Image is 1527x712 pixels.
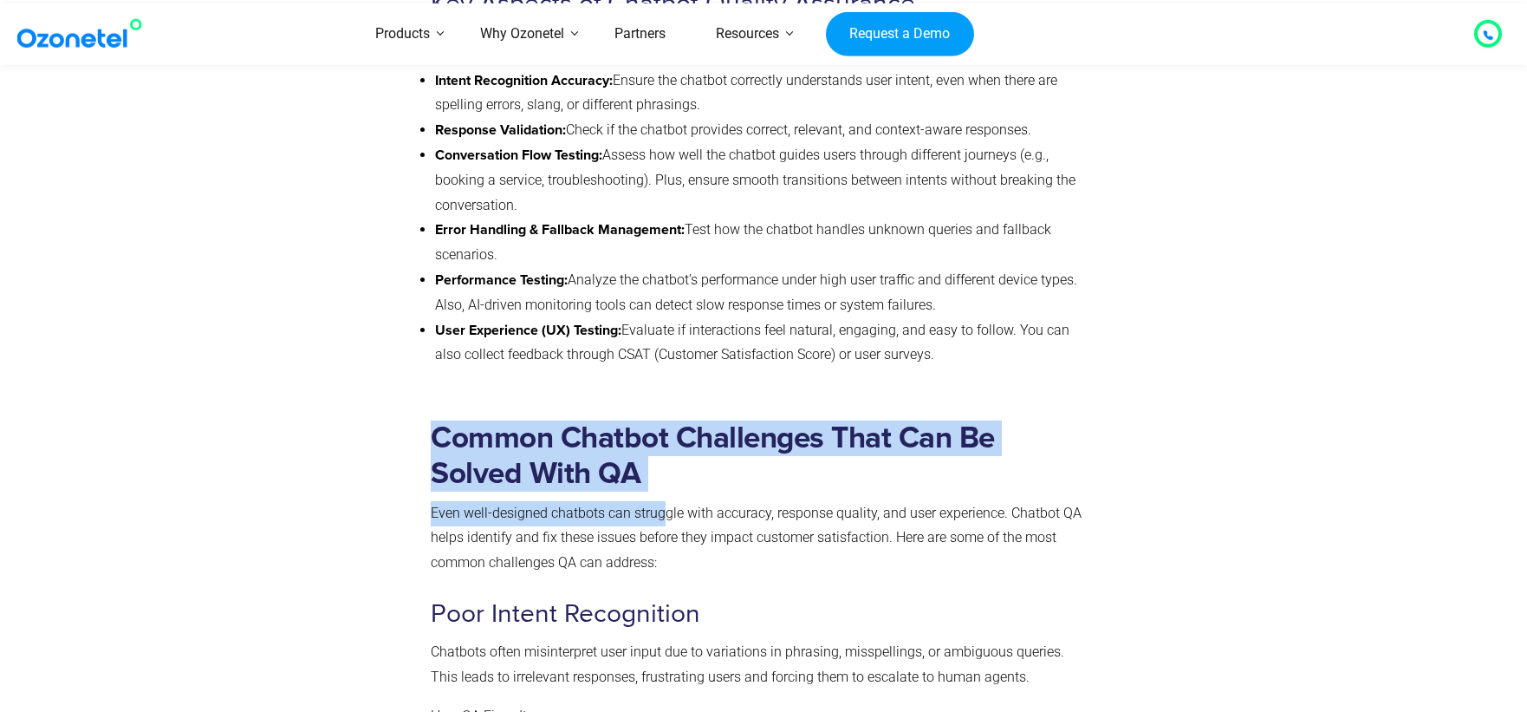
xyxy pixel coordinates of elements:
[435,148,602,162] strong: Conversation Flow Testing:
[431,640,1088,690] p: Chatbots often misinterpret user input due to variations in phrasing, misspellings, or ambiguous ...
[435,143,1088,218] li: Assess how well the chatbot guides users through different journeys (e.g., booking a service, tro...
[435,118,1088,143] li: Check if the chatbot provides correct, relevant, and context-aware responses.
[435,223,685,237] strong: Error Handling & Fallback Management:
[431,501,1088,576] p: Even well-designed chatbots can struggle with accuracy, response quality, and user experience. Ch...
[431,421,1088,492] h2: Common Chatbot Challenges That Can Be Solved With QA
[435,69,1088,119] li: Ensure the chatbot correctly understands user intent, even when there are spelling errors, slang,...
[435,268,1088,318] li: Analyze the chatbot’s performance under high user traffic and different device types. Also, AI-dr...
[435,318,1088,369] li: Evaluate if interactions feel natural, engaging, and easy to follow. You can also collect feedbac...
[435,218,1088,268] li: Test how the chatbot handles unknown queries and fallback scenarios.
[435,273,568,287] strong: Performance Testing:
[435,123,566,137] strong: Response Validation:
[435,74,613,88] strong: Intent Recognition Accuracy:
[455,3,589,65] a: Why Ozonetel
[826,11,974,56] a: Request a Demo
[691,3,804,65] a: Resources
[350,3,455,65] a: Products
[435,323,621,337] strong: User Experience (UX) Testing:
[589,3,691,65] a: Partners
[431,598,1088,631] h3: Poor Intent Recognition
